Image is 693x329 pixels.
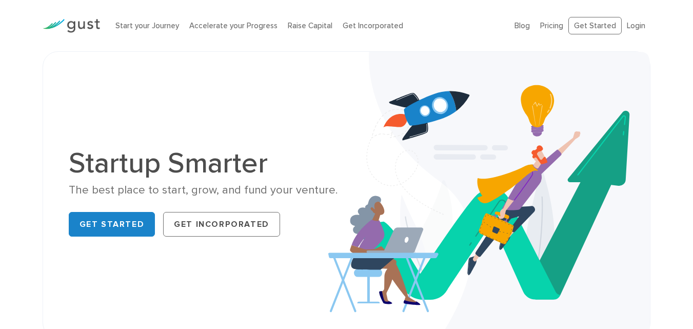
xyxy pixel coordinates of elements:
a: Pricing [540,21,563,30]
a: Raise Capital [288,21,332,30]
a: Get Incorporated [343,21,403,30]
a: Get Started [568,17,622,35]
a: Accelerate your Progress [189,21,278,30]
a: Get Incorporated [163,212,280,237]
h1: Startup Smarter [69,149,339,178]
img: Gust Logo [43,19,100,33]
div: The best place to start, grow, and fund your venture. [69,183,339,198]
a: Start your Journey [115,21,179,30]
a: Blog [514,21,530,30]
a: Login [627,21,645,30]
a: Get Started [69,212,155,237]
